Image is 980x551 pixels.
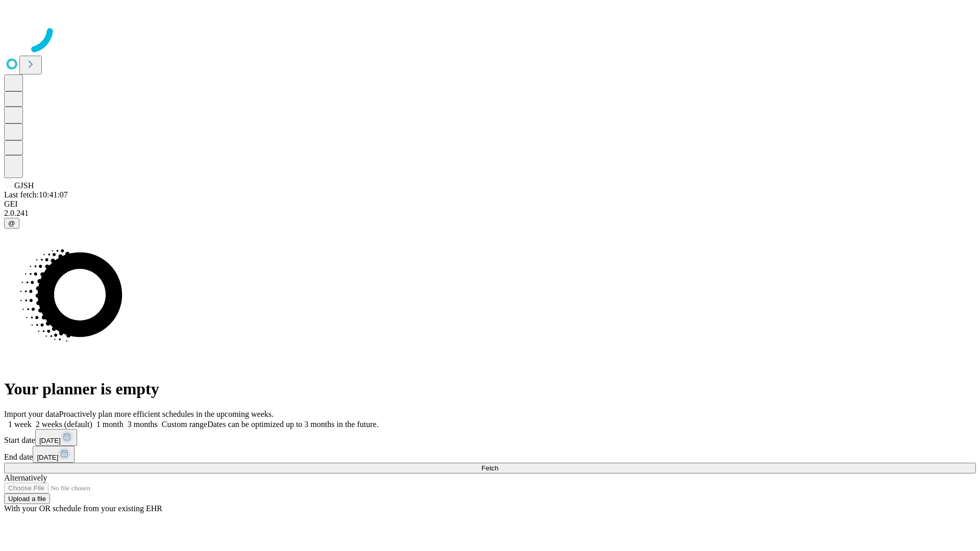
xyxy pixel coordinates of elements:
[4,218,19,229] button: @
[4,446,976,463] div: End date
[4,493,50,504] button: Upload a file
[4,190,68,199] span: Last fetch: 10:41:07
[162,420,207,429] span: Custom range
[207,420,378,429] span: Dates can be optimized up to 3 months in the future.
[37,454,58,461] span: [DATE]
[4,199,976,209] div: GEI
[8,219,15,227] span: @
[8,420,32,429] span: 1 week
[4,410,59,418] span: Import your data
[4,209,976,218] div: 2.0.241
[96,420,124,429] span: 1 month
[4,463,976,473] button: Fetch
[4,504,162,513] span: With your OR schedule from your existing EHR
[33,446,75,463] button: [DATE]
[4,380,976,398] h1: Your planner is empty
[14,181,34,190] span: GJSH
[35,429,77,446] button: [DATE]
[59,410,274,418] span: Proactively plan more efficient schedules in the upcoming weeks.
[39,437,61,444] span: [DATE]
[481,464,498,472] span: Fetch
[128,420,158,429] span: 3 months
[4,473,47,482] span: Alternatively
[36,420,92,429] span: 2 weeks (default)
[4,429,976,446] div: Start date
